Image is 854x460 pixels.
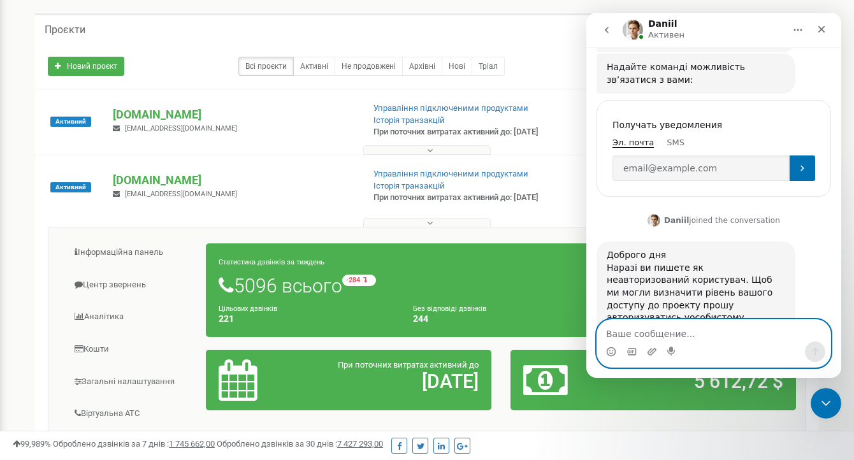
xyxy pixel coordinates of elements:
[58,237,206,268] a: Інформаційна панель
[125,124,237,133] span: [EMAIL_ADDRESS][DOMAIN_NAME]
[125,190,237,198] span: [EMAIL_ADDRESS][DOMAIN_NAME]
[337,439,383,449] u: 7 427 293,00
[373,115,445,125] a: Історія транзакцій
[113,106,353,123] p: [DOMAIN_NAME]
[373,192,549,204] p: При поточних витратах активний до: [DATE]
[217,439,383,449] span: Оброблено дзвінків за 30 днів :
[442,57,472,76] a: Нові
[338,360,479,370] span: При поточних витратах активний до
[169,439,215,449] u: 1 745 662,00
[58,301,206,333] a: Аналiтика
[50,182,91,192] span: Активний
[413,314,588,324] h4: 244
[472,57,505,76] a: Тріал
[312,371,479,392] h2: [DATE]
[219,314,394,324] h4: 221
[373,169,528,178] a: Управління підключеними продуктами
[58,270,206,301] a: Центр звернень
[373,103,528,113] a: Управління підключеними продуктами
[293,57,335,76] a: Активні
[335,57,403,76] a: Не продовжені
[342,275,376,286] small: -284
[811,388,841,419] iframe: Intercom live chat
[219,275,783,296] h1: 5096 всього
[58,398,206,429] a: Віртуальна АТС
[45,24,85,36] h5: Проєкти
[48,57,124,76] a: Новий проєкт
[402,57,442,76] a: Архівні
[219,258,324,266] small: Статистика дзвінків за тиждень
[53,439,215,449] span: Оброблено дзвінків за 7 днів :
[413,305,486,313] small: Без відповіді дзвінків
[58,334,206,365] a: Кошти
[50,117,91,127] span: Активний
[373,181,445,190] a: Історія транзакцій
[616,371,783,392] h2: 5 612,72 $
[219,305,277,313] small: Цільових дзвінків
[58,366,206,398] a: Загальні налаштування
[586,13,841,378] iframe: Intercom live chat
[13,439,51,449] span: 99,989%
[113,172,353,189] p: [DOMAIN_NAME]
[373,126,549,138] p: При поточних витратах активний до: [DATE]
[238,57,294,76] a: Всі проєкти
